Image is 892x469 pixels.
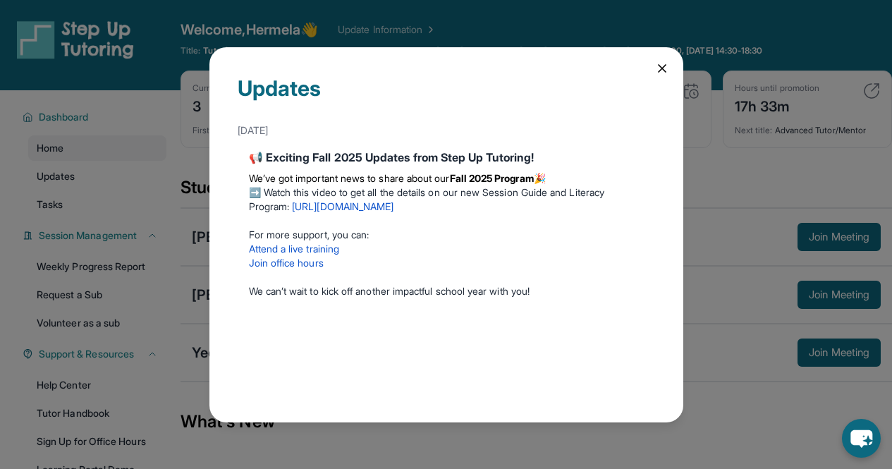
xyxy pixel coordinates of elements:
[238,75,655,118] div: Updates
[249,243,340,255] a: Attend a live training
[249,284,644,298] p: We can’t wait to kick off another impactful school year with you!
[249,185,644,214] p: ➡️ Watch this video to get all the details on our new Session Guide and Literacy Program:
[249,172,450,184] span: We’ve got important news to share about our
[238,118,655,143] div: [DATE]
[249,257,324,269] a: Join office hours
[534,172,546,184] span: 🎉
[292,200,393,212] a: [URL][DOMAIN_NAME]
[249,229,369,240] span: For more support, you can:
[450,172,534,184] strong: Fall 2025 Program
[249,149,644,166] div: 📢 Exciting Fall 2025 Updates from Step Up Tutoring!
[842,419,881,458] button: chat-button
